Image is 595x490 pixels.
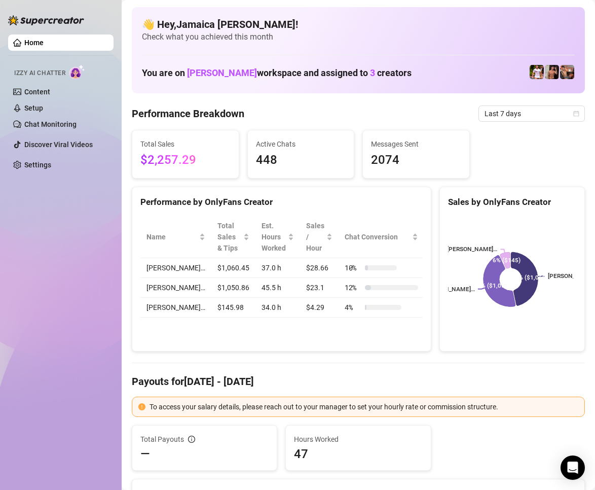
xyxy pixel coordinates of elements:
[294,434,422,445] span: Hours Worked
[140,278,211,298] td: [PERSON_NAME]…
[140,195,423,209] div: Performance by OnlyFans Creator
[255,278,300,298] td: 45.5 h
[262,220,286,254] div: Est. Hours Worked
[146,231,197,242] span: Name
[300,258,339,278] td: $28.66
[24,161,51,169] a: Settings
[306,220,324,254] span: Sales / Hour
[217,220,241,254] span: Total Sales & Tips
[448,195,576,209] div: Sales by OnlyFans Creator
[545,65,559,79] img: Zach
[255,258,300,278] td: 37.0 h
[142,17,575,31] h4: 👋 Hey, Jamaica [PERSON_NAME] !
[211,258,255,278] td: $1,060.45
[300,278,339,298] td: $23.1
[14,68,65,78] span: Izzy AI Chatter
[188,436,195,443] span: info-circle
[485,106,579,121] span: Last 7 days
[424,286,475,293] text: [PERSON_NAME]…
[294,446,422,462] span: 47
[140,151,231,170] span: $2,257.29
[300,298,339,318] td: $4.29
[69,64,85,79] img: AI Chatter
[24,88,50,96] a: Content
[138,403,145,410] span: exclamation-circle
[371,138,461,150] span: Messages Sent
[573,111,579,117] span: calendar
[140,138,231,150] span: Total Sales
[140,434,184,445] span: Total Payouts
[150,401,578,412] div: To access your salary details, please reach out to your manager to set your hourly rate or commis...
[370,67,375,78] span: 3
[140,258,211,278] td: [PERSON_NAME]…
[371,151,461,170] span: 2074
[187,67,257,78] span: [PERSON_NAME]
[24,104,43,112] a: Setup
[24,39,44,47] a: Home
[211,216,255,258] th: Total Sales & Tips
[300,216,339,258] th: Sales / Hour
[345,282,361,293] span: 12 %
[255,298,300,318] td: 34.0 h
[24,141,93,149] a: Discover Viral Videos
[211,278,255,298] td: $1,050.86
[339,216,424,258] th: Chat Conversion
[560,65,574,79] img: Osvaldo
[140,216,211,258] th: Name
[8,15,84,25] img: logo-BBDzfeDw.svg
[447,246,497,253] text: [PERSON_NAME]…
[345,231,410,242] span: Chat Conversion
[256,138,346,150] span: Active Chats
[345,302,361,313] span: 4 %
[132,107,244,121] h4: Performance Breakdown
[345,262,361,273] span: 10 %
[561,456,585,480] div: Open Intercom Messenger
[140,446,150,462] span: —
[530,65,544,79] img: Hector
[140,298,211,318] td: [PERSON_NAME]…
[24,120,77,128] a: Chat Monitoring
[142,67,412,79] h1: You are on workspace and assigned to creators
[211,298,255,318] td: $145.98
[132,374,585,389] h4: Payouts for [DATE] - [DATE]
[142,31,575,43] span: Check what you achieved this month
[256,151,346,170] span: 448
